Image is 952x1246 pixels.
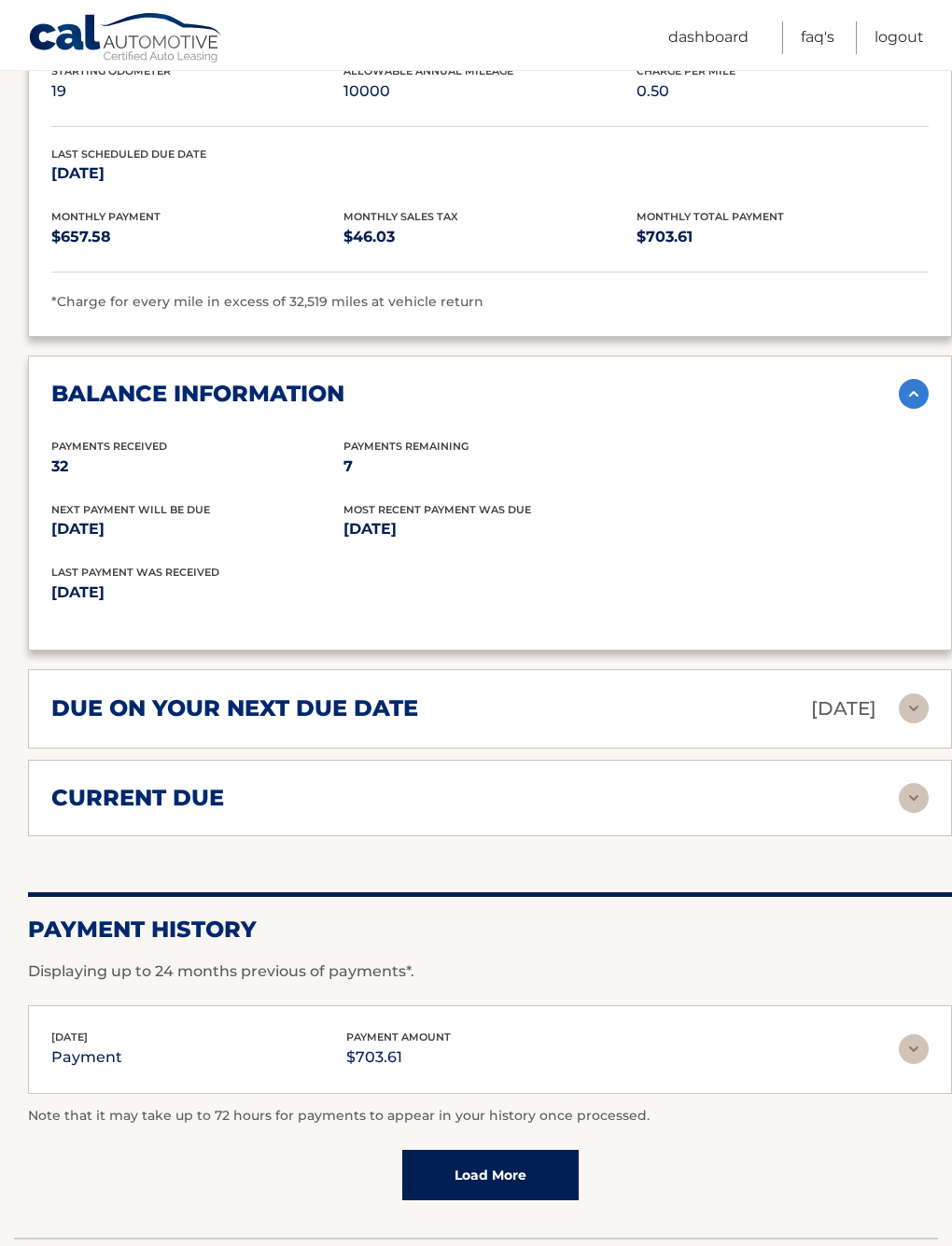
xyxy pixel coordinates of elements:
p: $46.03 [343,224,636,250]
p: [DATE] [811,693,876,725]
p: [DATE] [51,161,343,187]
a: Dashboard [668,21,749,54]
p: 19 [51,78,343,105]
p: 0.50 [637,78,929,105]
h2: due on your next due date [51,694,418,722]
a: FAQ's [801,21,834,54]
p: payment [51,1044,122,1071]
img: accordion-rest.svg [899,1034,929,1064]
span: Last Scheduled Due Date [51,147,206,161]
p: [DATE] [51,580,490,606]
span: Next Payment will be due [51,503,210,516]
a: Load More [402,1150,579,1200]
span: Payments Remaining [343,440,469,453]
h2: current due [51,784,224,812]
a: Cal Automotive [28,12,224,66]
p: Displaying up to 24 months previous of payments*. [28,960,952,983]
p: Note that it may take up to 72 hours for payments to appear in your history once processed. [28,1105,952,1127]
span: Most Recent Payment Was Due [343,503,531,516]
span: payment amount [346,1030,451,1043]
img: accordion-active.svg [899,379,929,409]
p: [DATE] [343,516,636,542]
span: Charge Per Mile* [637,64,740,77]
p: 32 [51,454,343,480]
span: Payments Received [51,440,167,453]
h2: balance information [51,380,344,408]
span: Monthly Sales Tax [343,210,458,223]
a: Logout [875,21,924,54]
span: Monthly Total Payment [637,210,784,223]
p: $657.58 [51,224,343,250]
span: [DATE] [51,1030,88,1043]
span: Allowable Annual Mileage [343,64,513,77]
img: accordion-rest.svg [899,693,929,723]
span: Monthly Payment [51,210,161,223]
p: $703.61 [637,224,929,250]
p: [DATE] [51,516,343,542]
p: $703.61 [346,1044,451,1071]
span: *Charge for every mile in excess of 32,519 miles at vehicle return [51,293,483,310]
h2: Payment History [28,916,952,944]
span: Starting Odometer [51,64,171,77]
img: accordion-rest.svg [899,783,929,813]
p: 7 [343,454,636,480]
p: 10000 [343,78,636,105]
span: Last Payment was received [51,566,219,579]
